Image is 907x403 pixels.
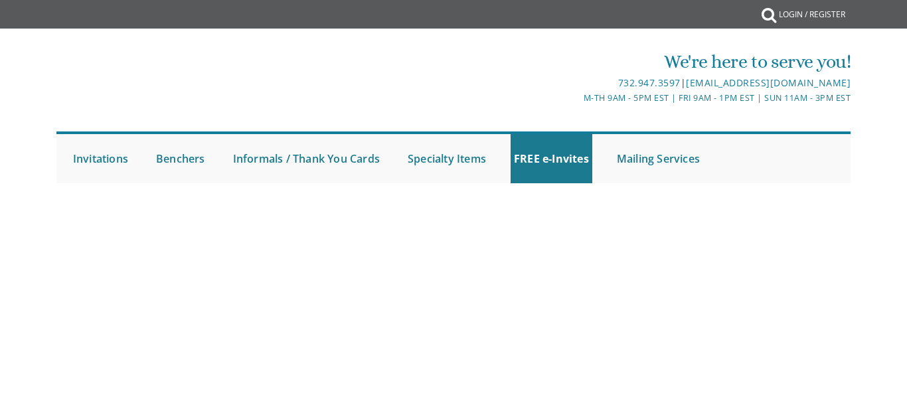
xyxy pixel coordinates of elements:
div: We're here to serve you! [322,48,851,75]
a: [EMAIL_ADDRESS][DOMAIN_NAME] [686,76,851,89]
a: FREE e-Invites [511,134,592,183]
div: | [322,75,851,91]
a: Informals / Thank You Cards [230,134,383,183]
a: Benchers [153,134,208,183]
div: M-Th 9am - 5pm EST | Fri 9am - 1pm EST | Sun 11am - 3pm EST [322,91,851,105]
a: Mailing Services [614,134,703,183]
a: Invitations [70,134,131,183]
a: Specialty Items [404,134,489,183]
a: 732.947.3597 [618,76,681,89]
